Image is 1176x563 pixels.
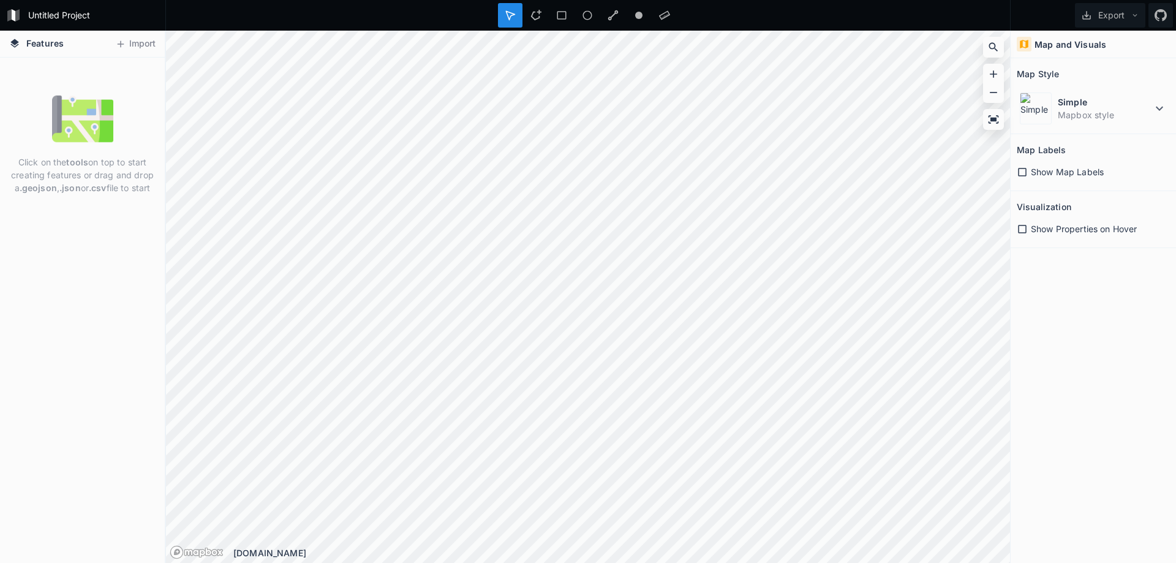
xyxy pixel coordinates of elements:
[1031,165,1104,178] span: Show Map Labels
[233,546,1010,559] div: [DOMAIN_NAME]
[59,183,81,193] strong: .json
[1017,64,1059,83] h2: Map Style
[170,545,224,559] a: Mapbox logo
[1075,3,1145,28] button: Export
[66,157,88,167] strong: tools
[9,156,156,194] p: Click on the on top to start creating features or drag and drop a , or file to start
[109,34,162,54] button: Import
[20,183,57,193] strong: .geojson
[52,88,113,149] img: empty
[1020,93,1052,124] img: Simple
[26,37,64,50] span: Features
[1058,108,1152,121] dd: Mapbox style
[1035,38,1106,51] h4: Map and Visuals
[1031,222,1137,235] span: Show Properties on Hover
[1017,197,1071,216] h2: Visualization
[1058,96,1152,108] dt: Simple
[1017,140,1066,159] h2: Map Labels
[89,183,107,193] strong: .csv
